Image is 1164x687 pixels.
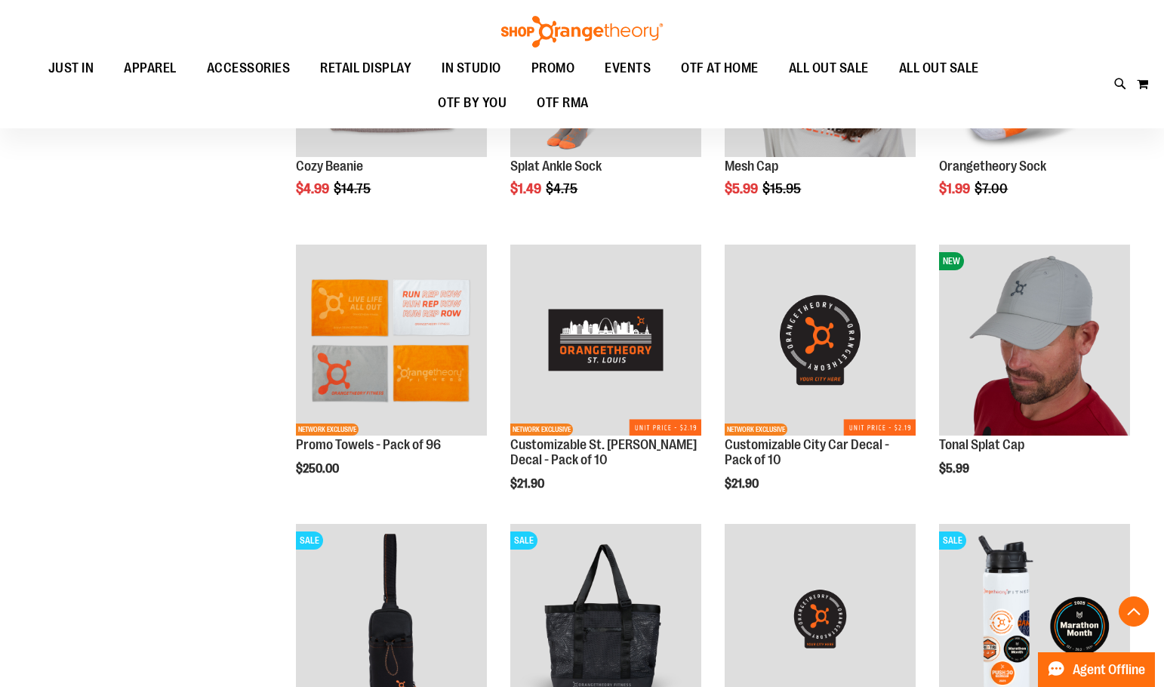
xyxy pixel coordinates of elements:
img: Shop Orangetheory [499,16,665,48]
span: $5.99 [725,181,760,196]
span: OTF RMA [537,86,589,120]
span: EVENTS [605,51,651,85]
a: Product image for Customizable City Car Decal - 10 PKNETWORK EXCLUSIVE [725,245,916,438]
span: NEW [939,252,964,270]
span: $1.49 [510,181,544,196]
a: Customizable City Car Decal - Pack of 10 [725,437,889,467]
span: $14.75 [334,181,373,196]
span: ALL OUT SALE [789,51,869,85]
span: Agent Offline [1073,663,1145,677]
a: Splat Ankle Sock [510,159,602,174]
a: Mesh Cap [725,159,778,174]
span: NETWORK EXCLUSIVE [725,424,787,436]
span: $21.90 [725,477,761,491]
span: $5.99 [939,462,972,476]
span: SALE [296,531,323,550]
div: product [717,237,923,528]
button: Back To Top [1119,596,1149,627]
button: Agent Offline [1038,652,1155,687]
span: SALE [510,531,537,550]
a: Product image for Customizable St. Louis Car Decal - 10 PKNETWORK EXCLUSIVE [510,245,701,438]
a: Promo Towels - Pack of 96 [296,437,441,452]
a: Orangetheory Sock [939,159,1046,174]
span: PROMO [531,51,575,85]
span: OTF BY YOU [438,86,507,120]
a: Tonal Splat Cap [939,437,1024,452]
div: product [932,237,1138,513]
span: JUST IN [48,51,94,85]
a: Product image for Grey Tonal Splat CapNEW [939,245,1130,438]
span: $7.00 [975,181,1010,196]
a: Promo Towels - Pack of 96NETWORK EXCLUSIVE [296,245,487,438]
div: product [288,237,494,513]
span: ACCESSORIES [207,51,291,85]
span: NETWORK EXCLUSIVE [296,424,359,436]
span: ALL OUT SALE [899,51,979,85]
img: Product image for Customizable St. Louis Car Decal - 10 PK [510,245,701,436]
span: $4.99 [296,181,331,196]
span: APPAREL [124,51,177,85]
a: Cozy Beanie [296,159,363,174]
a: Customizable St. [PERSON_NAME] Decal - Pack of 10 [510,437,697,467]
span: IN STUDIO [442,51,501,85]
span: $250.00 [296,462,341,476]
span: OTF AT HOME [681,51,759,85]
span: NETWORK EXCLUSIVE [510,424,573,436]
span: SALE [939,531,966,550]
span: $1.99 [939,181,972,196]
span: $21.90 [510,477,547,491]
span: $15.95 [762,181,803,196]
span: RETAIL DISPLAY [320,51,411,85]
span: $4.75 [546,181,580,196]
img: Product image for Grey Tonal Splat Cap [939,245,1130,436]
img: Promo Towels - Pack of 96 [296,245,487,436]
img: Product image for Customizable City Car Decal - 10 PK [725,245,916,436]
div: product [503,237,709,528]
